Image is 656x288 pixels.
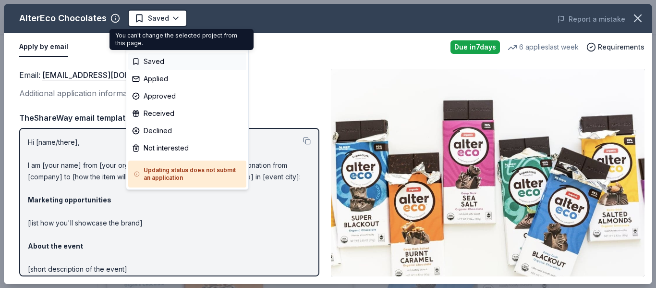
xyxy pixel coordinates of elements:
div: Saved [128,53,246,70]
span: Starry Starry Night [151,12,213,23]
div: Update status... [128,31,246,49]
h5: Updating status does not submit an application [134,166,241,182]
div: Declined [128,122,246,139]
div: Received [128,105,246,122]
div: Approved [128,88,246,105]
div: Applied [128,70,246,88]
div: Not interested [128,139,246,157]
